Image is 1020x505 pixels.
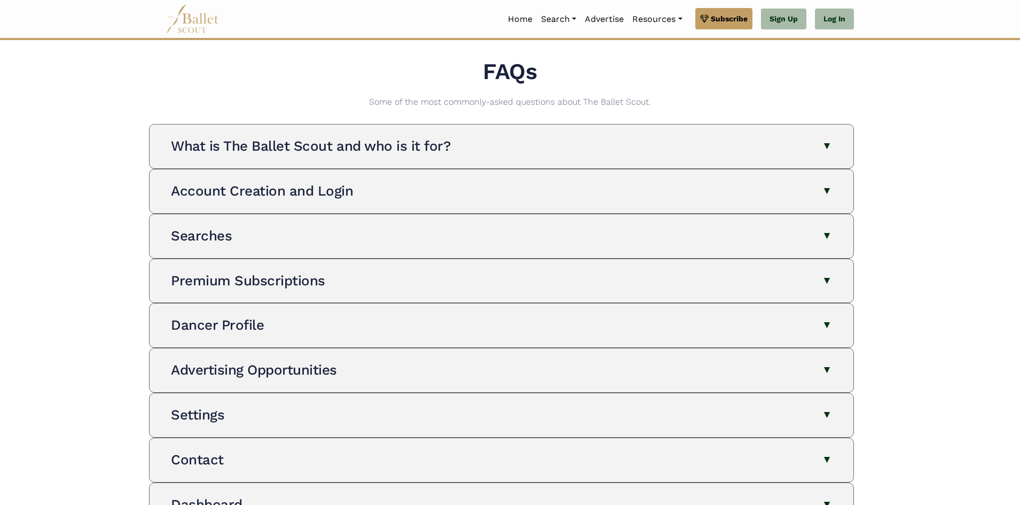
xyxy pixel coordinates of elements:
h3: Searches [171,228,232,244]
a: Log In [815,9,854,30]
a: Advertise [580,8,628,30]
a: Search [537,8,580,30]
h1: FAQs [166,57,854,87]
button: Searches [171,227,832,245]
h3: Account Creation and Login [171,183,354,199]
h3: Advertising Opportunities [171,362,337,378]
a: Home [504,8,537,30]
a: Resources [628,8,686,30]
span: Subscribe [711,13,748,25]
h3: Settings [171,407,224,423]
button: Contact [171,451,832,469]
button: Dancer Profile [171,316,832,335]
img: gem.svg [700,13,709,25]
button: Settings [171,406,832,424]
h3: Contact [171,452,224,468]
h3: What is The Ballet Scout and who is it for? [171,138,451,154]
button: Advertising Opportunities [171,361,832,379]
button: What is The Ballet Scout and who is it for? [171,137,832,156]
button: Premium Subscriptions [171,272,832,290]
h3: Premium Subscriptions [171,273,325,289]
a: Sign Up [761,9,806,30]
p: Some of the most commonly-asked questions about The Ballet Scout. [166,91,854,122]
h3: Dancer Profile [171,317,264,333]
button: Account Creation and Login [171,182,832,200]
a: Subscribe [695,8,752,29]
